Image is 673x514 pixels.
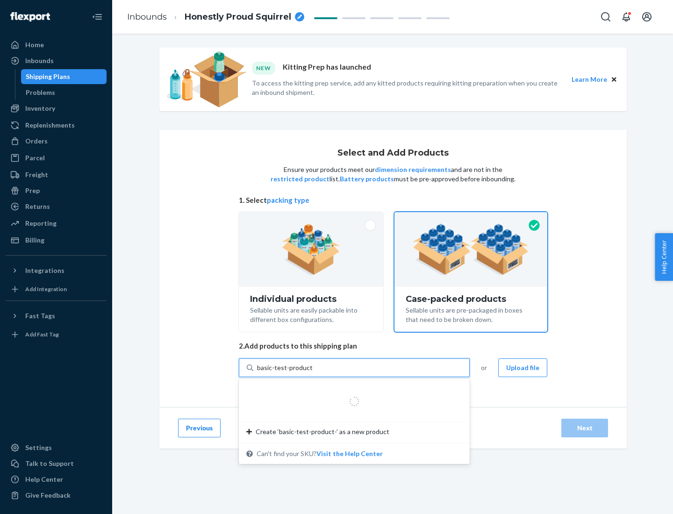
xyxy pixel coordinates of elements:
[257,449,383,458] span: Can't find your SKU?
[25,459,74,468] div: Talk to Support
[6,101,107,116] a: Inventory
[6,488,107,503] button: Give Feedback
[561,419,608,437] button: Next
[25,170,48,179] div: Freight
[596,7,615,26] button: Open Search Box
[375,165,451,174] button: dimension requirements
[6,472,107,487] a: Help Center
[6,167,107,182] a: Freight
[25,121,75,130] div: Replenishments
[25,153,45,163] div: Parcel
[617,7,636,26] button: Open notifications
[282,224,340,275] img: individual-pack.facf35554cb0f1810c75b2bd6df2d64e.png
[25,266,64,275] div: Integrations
[340,174,394,184] button: Battery products
[413,224,529,275] img: case-pack.59cecea509d18c883b923b81aeac6d0b.png
[569,423,600,433] div: Next
[257,363,313,372] input: Create ‘basic-test-product-’ as a new productCan't find your SKU?Visit the Help Center
[21,69,107,84] a: Shipping Plans
[406,294,536,304] div: Case-packed products
[88,7,107,26] button: Close Navigation
[239,341,547,351] span: 2. Add products to this shipping plan
[178,419,221,437] button: Previous
[256,427,389,436] span: Create ‘basic-test-product-’ as a new product
[25,104,55,113] div: Inventory
[25,443,52,452] div: Settings
[25,136,48,146] div: Orders
[316,449,383,458] button: Create ‘basic-test-product-’ as a new productCan't find your SKU?
[25,236,44,245] div: Billing
[26,72,70,81] div: Shipping Plans
[250,304,372,324] div: Sellable units are easily packable into different box configurations.
[252,62,275,74] div: NEW
[655,233,673,281] button: Help Center
[10,12,50,21] img: Flexport logo
[25,491,71,500] div: Give Feedback
[25,40,44,50] div: Home
[6,118,107,133] a: Replenishments
[267,195,309,205] button: packing type
[6,216,107,231] a: Reporting
[25,186,40,195] div: Prep
[6,456,107,471] a: Talk to Support
[6,183,107,198] a: Prep
[25,56,54,65] div: Inbounds
[25,311,55,321] div: Fast Tags
[337,149,449,158] h1: Select and Add Products
[6,282,107,297] a: Add Integration
[6,134,107,149] a: Orders
[283,62,371,74] p: Kitting Prep has launched
[498,358,547,377] button: Upload file
[25,202,50,211] div: Returns
[120,3,312,31] ol: breadcrumbs
[25,285,67,293] div: Add Integration
[609,74,619,85] button: Close
[6,53,107,68] a: Inbounds
[185,11,291,23] span: Honestly Proud Squirrel
[21,85,107,100] a: Problems
[6,327,107,342] a: Add Fast Tag
[25,330,59,338] div: Add Fast Tag
[6,150,107,165] a: Parcel
[25,475,63,484] div: Help Center
[271,174,329,184] button: restricted product
[250,294,372,304] div: Individual products
[481,363,487,372] span: or
[637,7,656,26] button: Open account menu
[6,233,107,248] a: Billing
[25,219,57,228] div: Reporting
[406,304,536,324] div: Sellable units are pre-packaged in boxes that need to be broken down.
[239,195,547,205] span: 1. Select
[572,74,607,85] button: Learn More
[127,12,167,22] a: Inbounds
[6,440,107,455] a: Settings
[6,308,107,323] button: Fast Tags
[270,165,516,184] p: Ensure your products meet our and are not in the list. must be pre-approved before inbounding.
[26,88,55,97] div: Problems
[6,263,107,278] button: Integrations
[6,199,107,214] a: Returns
[252,79,563,97] p: To access the kitting prep service, add any kitted products requiring kitting preparation when yo...
[6,37,107,52] a: Home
